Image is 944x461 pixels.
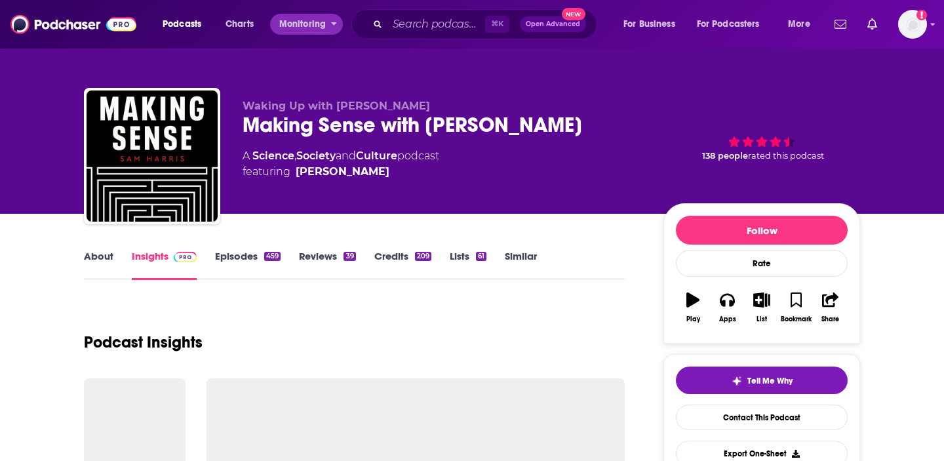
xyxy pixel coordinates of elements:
div: 39 [344,252,355,261]
span: Charts [226,15,254,33]
button: open menu [614,14,692,35]
svg: Add a profile image [916,10,927,20]
button: Show profile menu [898,10,927,39]
div: Apps [719,315,736,323]
div: Rate [676,250,848,277]
div: Play [686,315,700,323]
a: Show notifications dropdown [829,13,852,35]
a: Science [252,150,294,162]
a: Culture [356,150,397,162]
span: Open Advanced [526,21,580,28]
button: Follow [676,216,848,245]
a: About [84,250,113,280]
span: ⌘ K [485,16,509,33]
img: Podchaser - Follow, Share and Rate Podcasts [10,12,136,37]
a: Contact This Podcast [676,405,848,430]
span: Monitoring [279,15,326,33]
a: Charts [217,14,262,35]
button: Play [676,284,710,331]
a: Society [296,150,336,162]
span: Podcasts [163,15,201,33]
div: Search podcasts, credits, & more... [364,9,610,39]
div: 61 [476,252,486,261]
div: 209 [415,252,431,261]
a: Reviews39 [299,250,355,280]
input: Search podcasts, credits, & more... [387,14,485,35]
img: User Profile [898,10,927,39]
button: List [745,284,779,331]
button: open menu [153,14,218,35]
div: A podcast [243,148,439,180]
img: tell me why sparkle [732,376,742,386]
a: Lists61 [450,250,486,280]
span: Tell Me Why [747,376,793,386]
div: Bookmark [781,315,812,323]
div: List [757,315,767,323]
span: Logged in as KrishanaDavis [898,10,927,39]
h1: Podcast Insights [84,332,203,352]
button: Open AdvancedNew [520,16,586,32]
div: 459 [264,252,281,261]
button: Share [814,284,848,331]
span: Waking Up with [PERSON_NAME] [243,100,430,112]
div: 138 peoplerated this podcast [663,100,860,181]
span: , [294,150,296,162]
span: More [788,15,810,33]
button: open menu [688,14,779,35]
span: New [562,8,585,20]
span: rated this podcast [748,151,824,161]
button: open menu [270,14,343,35]
img: Podchaser Pro [174,252,197,262]
a: [PERSON_NAME] [296,164,389,180]
a: Credits209 [374,250,431,280]
span: For Business [623,15,675,33]
a: Episodes459 [215,250,281,280]
button: tell me why sparkleTell Me Why [676,367,848,394]
span: featuring [243,164,439,180]
div: Share [821,315,839,323]
img: Making Sense with Sam Harris [87,90,218,222]
span: For Podcasters [697,15,760,33]
button: Bookmark [779,284,813,331]
a: Show notifications dropdown [862,13,882,35]
button: Apps [710,284,744,331]
span: 138 people [702,151,748,161]
a: InsightsPodchaser Pro [132,250,197,280]
a: Similar [505,250,537,280]
span: and [336,150,356,162]
button: open menu [779,14,827,35]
